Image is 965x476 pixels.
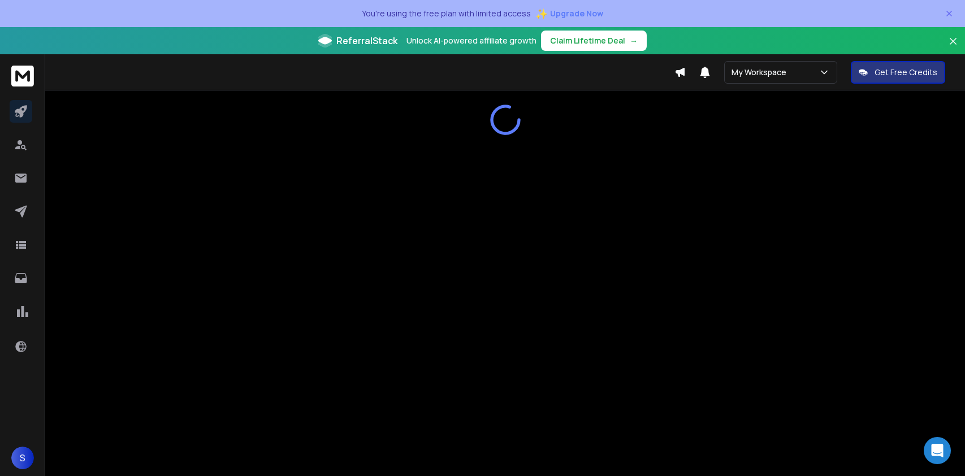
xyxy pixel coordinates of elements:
[336,34,397,47] span: ReferralStack
[924,437,951,464] div: Open Intercom Messenger
[406,35,536,46] p: Unlock AI-powered affiliate growth
[550,8,603,19] span: Upgrade Now
[851,61,945,84] button: Get Free Credits
[11,447,34,469] button: S
[541,31,647,51] button: Claim Lifetime Deal→
[362,8,531,19] p: You're using the free plan with limited access
[630,35,638,46] span: →
[732,67,791,78] p: My Workspace
[946,34,960,61] button: Close banner
[875,67,937,78] p: Get Free Credits
[535,2,603,25] button: ✨Upgrade Now
[535,6,548,21] span: ✨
